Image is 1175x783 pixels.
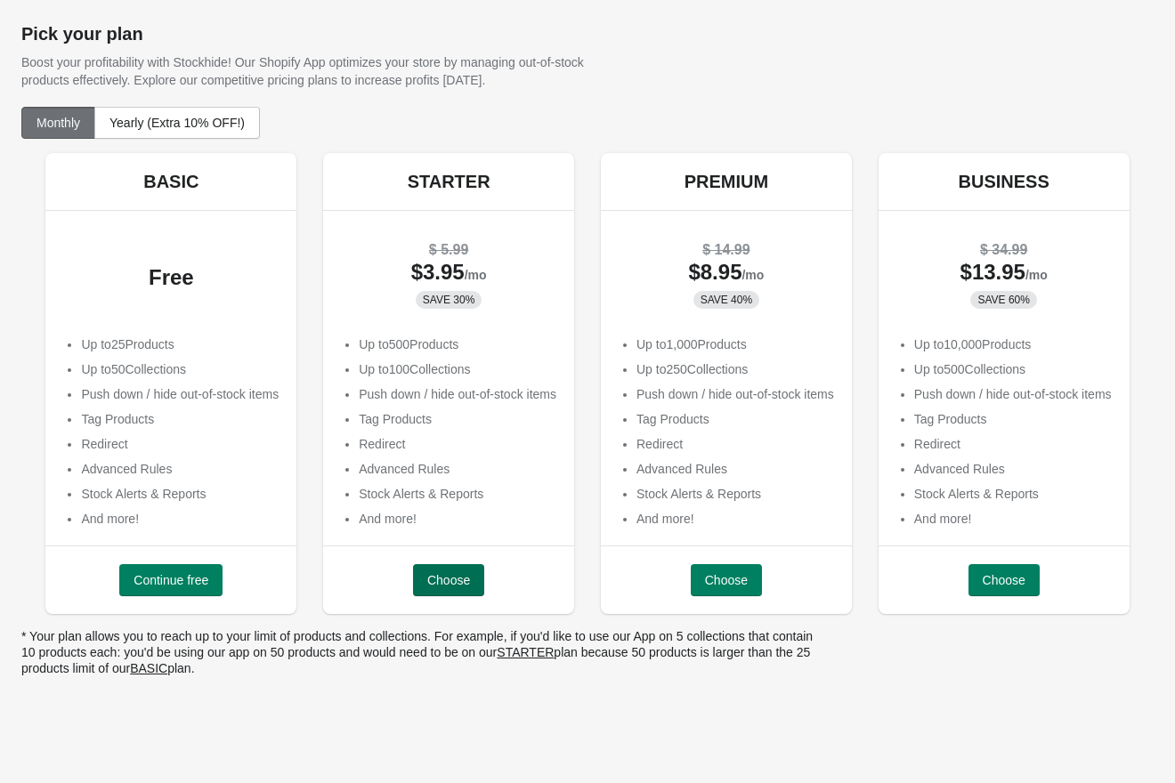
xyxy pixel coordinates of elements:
li: Redirect [359,435,556,453]
p: Up to 500 Collections [914,360,1112,378]
button: Yearly (Extra 10% OFF!) [94,107,260,139]
li: Stock Alerts & Reports [636,485,834,503]
div: $ 3.95 [341,263,556,284]
li: Stock Alerts & Reports [359,485,556,503]
span: /mo [465,268,487,282]
li: Tag Products [359,410,556,428]
li: Redirect [81,435,279,453]
span: SAVE 60% [977,293,1029,307]
li: And more! [636,510,834,528]
div: $ 14.99 [619,241,834,259]
li: Advanced Rules [636,460,834,478]
p: Up to 50 Collections [81,360,279,378]
div: $ 5.99 [341,241,556,259]
span: Yearly (Extra 10% OFF!) [109,116,245,130]
p: Up to 100 Collections [359,360,556,378]
h1: Pick your plan [21,23,1154,44]
p: Up to 500 Products [359,335,556,353]
li: Advanced Rules [81,460,279,478]
button: Monthly [21,107,95,139]
li: Tag Products [914,410,1112,428]
li: Redirect [636,435,834,453]
h5: PREMIUM [685,171,768,192]
p: Up to 1,000 Products [636,335,834,353]
span: Monthly [36,116,80,130]
ins: BASIC [130,661,167,675]
button: Choose [968,564,1040,596]
li: And more! [359,510,556,528]
li: Tag Products [81,410,279,428]
button: Choose [413,564,484,596]
span: /mo [741,268,764,282]
li: Push down / hide out-of-stock items [636,385,834,403]
span: Continue free [134,573,208,587]
p: Up to 10,000 Products [914,335,1112,353]
span: Choose [705,573,748,587]
h5: BUSINESS [959,171,1049,192]
li: Push down / hide out-of-stock items [914,385,1112,403]
li: Redirect [914,435,1112,453]
ins: STARTER [497,645,554,659]
h5: BASIC [143,171,199,192]
p: Boost your profitability with Stockhide! Our Shopify App optimizes your store by managing out-of-... [21,53,633,89]
li: Stock Alerts & Reports [81,485,279,503]
span: SAVE 30% [423,293,474,307]
div: Free [63,269,279,287]
h5: STARTER [408,171,490,192]
li: Push down / hide out-of-stock items [81,385,279,403]
button: Choose [691,564,762,596]
p: Up to 250 Collections [636,360,834,378]
div: $ 13.95 [896,263,1112,284]
li: Advanced Rules [914,460,1112,478]
button: Continue free [119,564,223,596]
li: Advanced Rules [359,460,556,478]
p: Up to 25 Products [81,335,279,353]
span: Choose [983,573,1025,587]
span: Choose [427,573,470,587]
div: $ 8.95 [619,263,834,284]
li: Stock Alerts & Reports [914,485,1112,503]
li: And more! [914,510,1112,528]
li: And more! [81,510,279,528]
li: Tag Products [636,410,834,428]
p: * Your plan allows you to reach up to your limit of products and collections. For example, if you... [21,628,822,676]
span: /mo [1025,268,1048,282]
li: Push down / hide out-of-stock items [359,385,556,403]
div: $ 34.99 [896,241,1112,259]
span: SAVE 40% [701,293,752,307]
